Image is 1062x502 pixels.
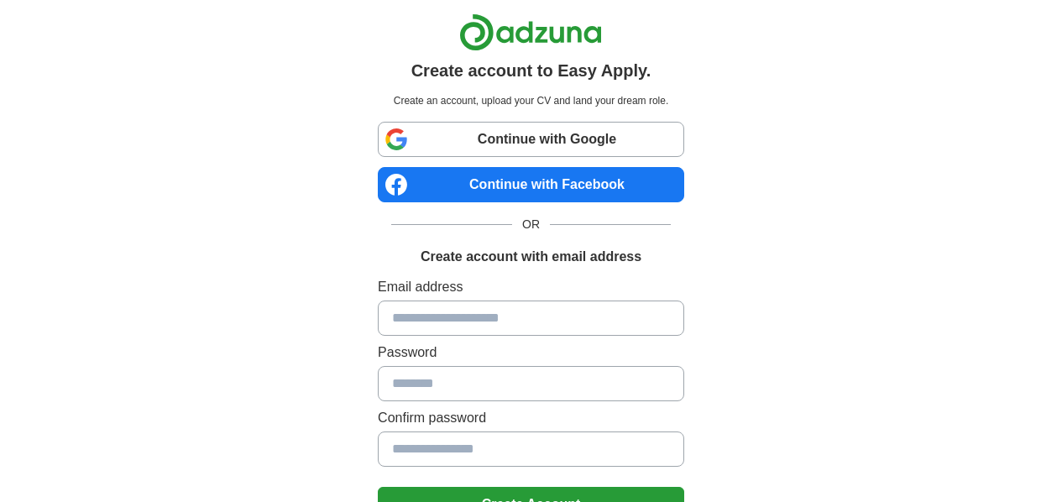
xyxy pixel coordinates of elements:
label: Confirm password [378,408,684,428]
span: OR [512,216,550,233]
p: Create an account, upload your CV and land your dream role. [381,93,681,108]
label: Email address [378,277,684,297]
a: Continue with Facebook [378,167,684,202]
h1: Create account to Easy Apply. [411,58,651,83]
img: Adzuna logo [459,13,602,51]
a: Continue with Google [378,122,684,157]
label: Password [378,343,684,363]
h1: Create account with email address [421,247,641,267]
